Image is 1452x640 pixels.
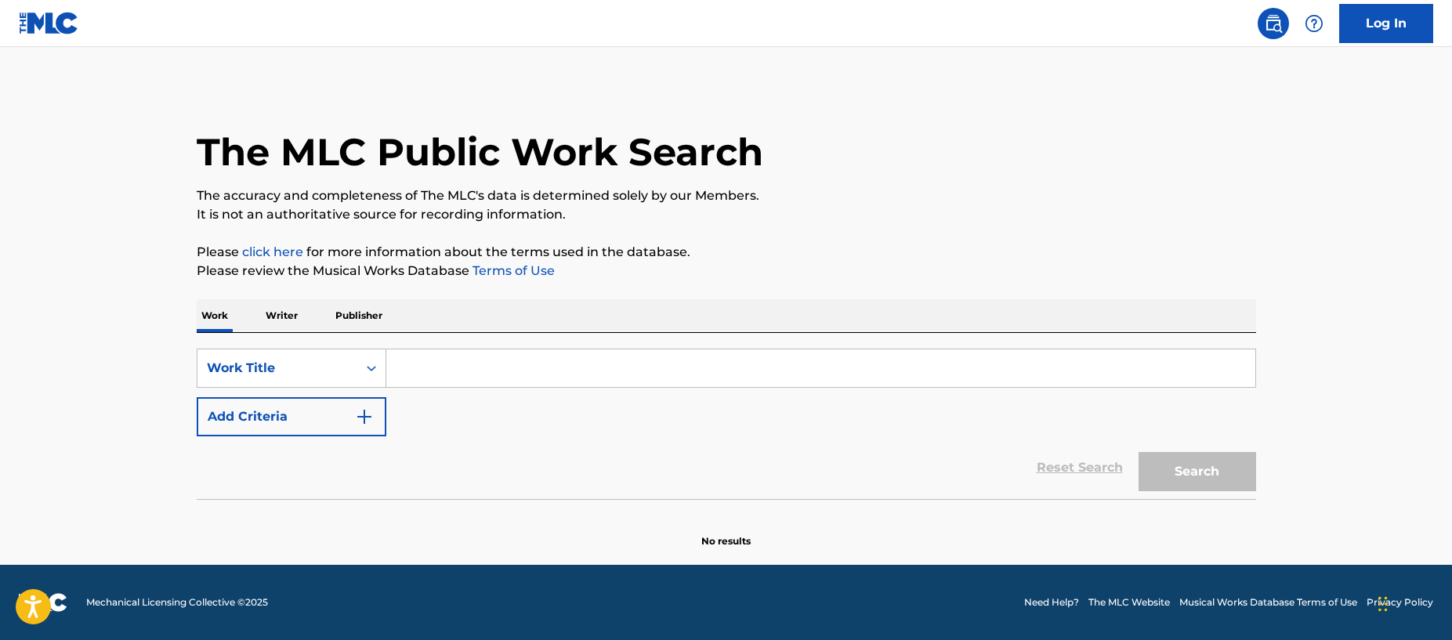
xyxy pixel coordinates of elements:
img: logo [19,593,67,612]
span: Mechanical Licensing Collective © 2025 [86,595,268,609]
h1: The MLC Public Work Search [197,128,763,175]
a: Need Help? [1024,595,1079,609]
p: No results [701,515,751,548]
iframe: Chat Widget [1374,565,1452,640]
a: Public Search [1258,8,1289,39]
a: The MLC Website [1088,595,1170,609]
img: help [1305,14,1323,33]
a: click here [242,244,303,259]
p: The accuracy and completeness of The MLC's data is determined solely by our Members. [197,186,1256,205]
button: Add Criteria [197,397,386,436]
p: Please review the Musical Works Database [197,262,1256,280]
a: Musical Works Database Terms of Use [1179,595,1357,609]
p: Work [197,299,233,332]
img: search [1264,14,1283,33]
p: Please for more information about the terms used in the database. [197,243,1256,262]
img: MLC Logo [19,12,79,34]
a: Terms of Use [469,263,555,278]
div: Work Title [207,359,348,378]
p: Writer [261,299,302,332]
form: Search Form [197,349,1256,499]
img: 9d2ae6d4665cec9f34b9.svg [355,407,374,426]
p: Publisher [331,299,387,332]
div: Help [1298,8,1330,39]
div: Drag [1378,580,1388,627]
a: Privacy Policy [1367,595,1433,609]
a: Log In [1339,4,1433,43]
p: It is not an authoritative source for recording information. [197,205,1256,224]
